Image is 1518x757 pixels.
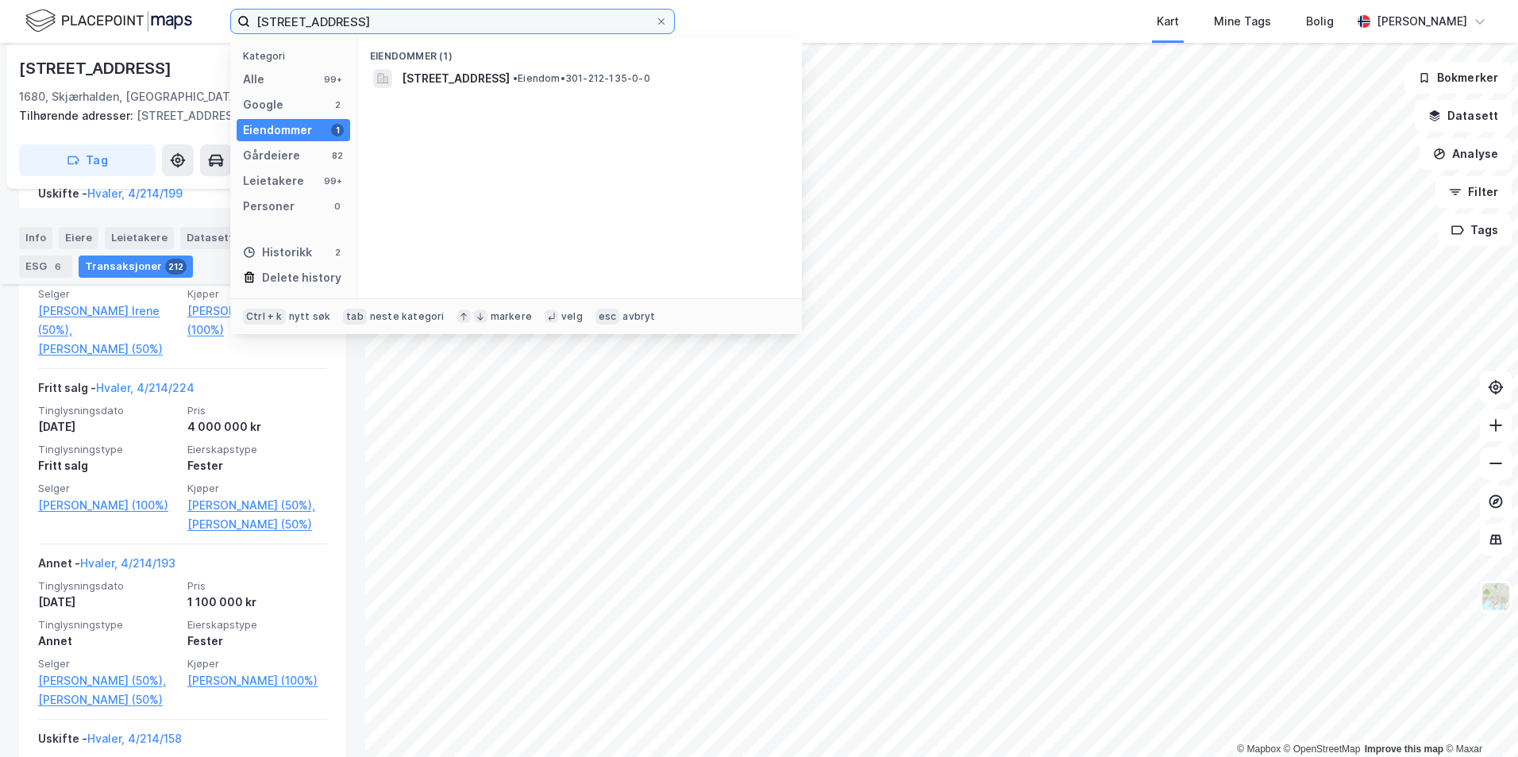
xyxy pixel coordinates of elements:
div: Delete history [262,268,341,287]
div: Leietakere [243,171,304,190]
div: Info [19,227,52,249]
div: [DATE] [38,417,178,436]
div: nytt søk [289,310,331,323]
div: Datasett [180,227,240,249]
div: 1 100 000 kr [187,593,327,612]
div: Ctrl + k [243,309,286,325]
img: Z [1481,582,1511,612]
span: • [513,72,518,84]
div: Annet [38,632,178,651]
div: [STREET_ADDRESS] [19,106,333,125]
span: Selger [38,657,178,671]
div: Fester [187,632,327,651]
div: Fritt salg [38,456,178,475]
a: [PERSON_NAME] (50%) [38,690,178,709]
div: [STREET_ADDRESS] [19,56,175,81]
span: Eierskapstype [187,443,327,456]
a: OpenStreetMap [1284,744,1361,755]
div: Annet - [38,554,175,579]
span: Tinglysningstype [38,618,178,632]
a: [PERSON_NAME] (100%) [187,671,327,690]
div: tab [343,309,367,325]
span: Kjøper [187,287,327,301]
button: Tag [19,144,156,176]
div: Eiendommer [243,121,312,140]
div: Leietakere [105,227,174,249]
a: [PERSON_NAME] (100%) [38,496,178,515]
button: Analyse [1420,138,1512,170]
div: Historikk [243,243,312,262]
button: Datasett [1415,100,1512,132]
div: 99+ [322,73,344,86]
div: avbryt [622,310,655,323]
div: Fester [187,456,327,475]
div: Mine Tags [1214,12,1271,31]
a: [PERSON_NAME] (50%) [38,340,178,359]
div: 1 [331,124,344,136]
a: Hvaler, 4/214/158 [87,732,182,745]
input: Søk på adresse, matrikkel, gårdeiere, leietakere eller personer [250,10,655,33]
div: markere [491,310,532,323]
div: Kart [1157,12,1179,31]
span: [STREET_ADDRESS] [402,69,510,88]
a: Mapbox [1237,744,1281,755]
a: [PERSON_NAME] (50%), [38,671,178,690]
div: 99+ [322,175,344,187]
span: Kjøper [187,482,327,495]
div: 4 000 000 kr [187,417,327,436]
div: Kategori [243,50,350,62]
span: Kjøper [187,657,327,671]
div: 0 [331,200,344,213]
img: logo.f888ab2527a4732fd821a326f86c7f29.svg [25,7,192,35]
div: 82 [331,149,344,162]
a: [PERSON_NAME] (50%), [187,496,327,515]
div: Eiendommer (1) [357,37,802,66]
span: Tinglysningsdato [38,404,178,417]
span: Eiendom • 301-212-135-0-0 [513,72,650,85]
span: Pris [187,579,327,593]
iframe: Chat Widget [1439,681,1518,757]
div: Personer [243,197,295,216]
a: Hvaler, 4/214/193 [80,556,175,570]
div: ESG [19,256,72,278]
a: [PERSON_NAME] Irene (100%) [187,302,327,340]
div: Uskifte - [38,184,183,209]
div: neste kategori [370,310,445,323]
a: [PERSON_NAME] Irene (50%), [38,302,178,340]
div: 212 [165,259,187,275]
button: Tags [1438,214,1512,246]
span: Tinglysningstype [38,443,178,456]
div: [DATE] [38,593,178,612]
div: Fritt salg - [38,378,195,404]
span: Eierskapstype [187,618,327,632]
span: Tilhørende adresser: [19,109,137,122]
div: esc [595,309,620,325]
a: Hvaler, 4/214/224 [96,381,195,394]
span: Pris [187,404,327,417]
div: [PERSON_NAME] [1377,12,1467,31]
div: Google [243,95,283,114]
button: Bokmerker [1404,62,1512,94]
div: Eiere [59,227,98,249]
button: Filter [1435,176,1512,208]
div: Alle [243,70,264,89]
a: Hvaler, 4/214/199 [87,186,183,200]
div: 6 [50,259,66,275]
div: 2 [331,246,344,259]
div: Bolig [1306,12,1334,31]
div: 2 [331,98,344,111]
a: Improve this map [1365,744,1443,755]
div: Gårdeiere [243,146,300,165]
span: Selger [38,482,178,495]
div: Uskifte - [38,729,182,755]
div: 1680, Skjærhalden, [GEOGRAPHIC_DATA] [19,87,241,106]
div: velg [561,310,583,323]
span: Selger [38,287,178,301]
div: Transaksjoner [79,256,193,278]
span: Tinglysningsdato [38,579,178,593]
a: [PERSON_NAME] (50%) [187,515,327,534]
